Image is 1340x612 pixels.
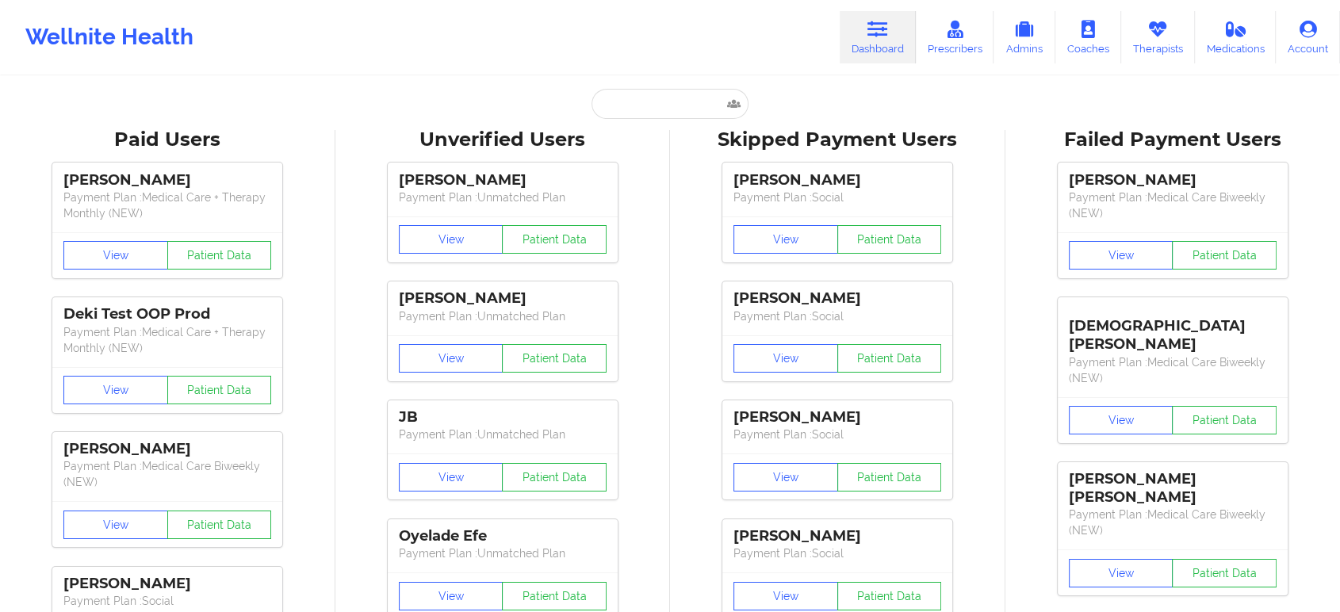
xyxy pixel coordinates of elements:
[167,376,272,404] button: Patient Data
[733,344,838,373] button: View
[63,458,271,490] p: Payment Plan : Medical Care Biweekly (NEW)
[733,171,941,189] div: [PERSON_NAME]
[167,241,272,270] button: Patient Data
[733,545,941,561] p: Payment Plan : Social
[1069,406,1173,434] button: View
[399,582,503,610] button: View
[733,527,941,545] div: [PERSON_NAME]
[994,11,1055,63] a: Admins
[63,241,168,270] button: View
[502,344,607,373] button: Patient Data
[63,189,271,221] p: Payment Plan : Medical Care + Therapy Monthly (NEW)
[399,344,503,373] button: View
[1172,559,1277,587] button: Patient Data
[63,376,168,404] button: View
[733,189,941,205] p: Payment Plan : Social
[840,11,916,63] a: Dashboard
[63,324,271,356] p: Payment Plan : Medical Care + Therapy Monthly (NEW)
[1055,11,1121,63] a: Coaches
[502,225,607,254] button: Patient Data
[399,426,607,442] p: Payment Plan : Unmatched Plan
[733,426,941,442] p: Payment Plan : Social
[399,463,503,492] button: View
[399,545,607,561] p: Payment Plan : Unmatched Plan
[346,128,660,152] div: Unverified Users
[502,582,607,610] button: Patient Data
[681,128,994,152] div: Skipped Payment Users
[1172,241,1277,270] button: Patient Data
[837,344,942,373] button: Patient Data
[837,225,942,254] button: Patient Data
[837,463,942,492] button: Patient Data
[63,305,271,323] div: Deki Test OOP Prod
[733,289,941,308] div: [PERSON_NAME]
[837,582,942,610] button: Patient Data
[399,308,607,324] p: Payment Plan : Unmatched Plan
[1172,406,1277,434] button: Patient Data
[733,225,838,254] button: View
[63,575,271,593] div: [PERSON_NAME]
[399,225,503,254] button: View
[1069,305,1277,354] div: [DEMOGRAPHIC_DATA][PERSON_NAME]
[1069,354,1277,386] p: Payment Plan : Medical Care Biweekly (NEW)
[1069,189,1277,221] p: Payment Plan : Medical Care Biweekly (NEW)
[1016,128,1330,152] div: Failed Payment Users
[1069,507,1277,538] p: Payment Plan : Medical Care Biweekly (NEW)
[733,308,941,324] p: Payment Plan : Social
[1069,559,1173,587] button: View
[399,189,607,205] p: Payment Plan : Unmatched Plan
[167,511,272,539] button: Patient Data
[502,463,607,492] button: Patient Data
[1195,11,1277,63] a: Medications
[63,171,271,189] div: [PERSON_NAME]
[63,593,271,609] p: Payment Plan : Social
[1069,470,1277,507] div: [PERSON_NAME] [PERSON_NAME]
[1069,171,1277,189] div: [PERSON_NAME]
[399,527,607,545] div: Oyelade Efe
[399,408,607,426] div: JB
[1121,11,1195,63] a: Therapists
[733,408,941,426] div: [PERSON_NAME]
[11,128,324,152] div: Paid Users
[1069,241,1173,270] button: View
[399,171,607,189] div: [PERSON_NAME]
[1276,11,1340,63] a: Account
[63,511,168,539] button: View
[399,289,607,308] div: [PERSON_NAME]
[916,11,994,63] a: Prescribers
[733,582,838,610] button: View
[63,440,271,458] div: [PERSON_NAME]
[733,463,838,492] button: View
